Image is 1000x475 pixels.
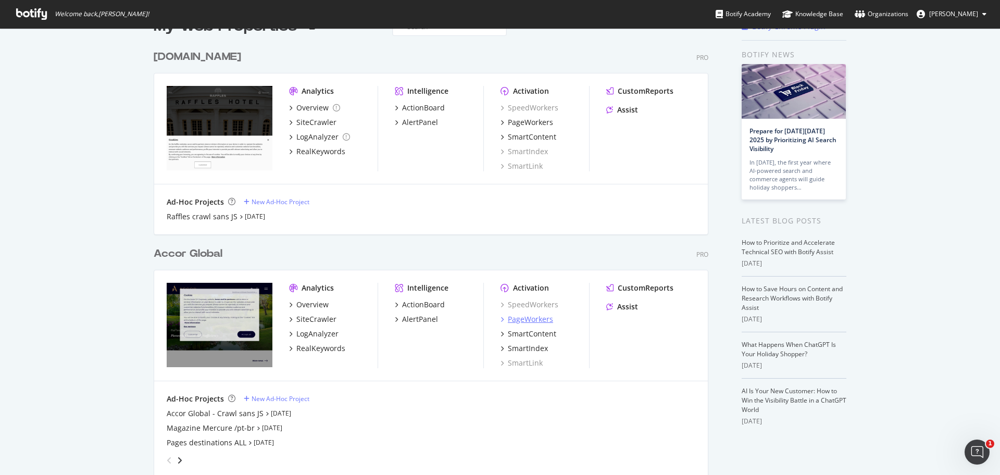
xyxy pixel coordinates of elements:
[289,132,350,142] a: LogAnalyzer
[501,146,548,157] a: SmartIndex
[289,146,345,157] a: RealKeywords
[167,197,224,207] div: Ad-Hoc Projects
[289,343,345,354] a: RealKeywords
[262,423,282,432] a: [DATE]
[501,117,553,128] a: PageWorkers
[508,117,553,128] div: PageWorkers
[154,246,227,261] a: Accor Global
[271,409,291,418] a: [DATE]
[154,246,222,261] div: Accor Global
[252,197,309,206] div: New Ad-Hoc Project
[742,215,846,227] div: Latest Blog Posts
[407,283,448,293] div: Intelligence
[244,394,309,403] a: New Ad-Hoc Project
[402,103,445,113] div: ActionBoard
[749,127,836,153] a: Prepare for [DATE][DATE] 2025 by Prioritizing AI Search Visibility
[618,283,673,293] div: CustomReports
[395,299,445,310] a: ActionBoard
[319,23,371,30] div: Most recent crawl
[162,452,176,469] div: angle-left
[302,86,334,96] div: Analytics
[501,329,556,339] a: SmartContent
[296,103,329,113] div: Overview
[501,132,556,142] a: SmartContent
[289,117,336,128] a: SiteCrawler
[742,315,846,324] div: [DATE]
[782,9,843,19] div: Knowledge Base
[244,197,309,206] a: New Ad-Hoc Project
[742,340,836,358] a: What Happens When ChatGPT Is Your Holiday Shopper?
[742,386,846,414] a: AI Is Your New Customer: How to Win the Visibility Battle in a ChatGPT World
[167,283,272,367] img: all.accor.com
[296,299,329,310] div: Overview
[742,361,846,370] div: [DATE]
[402,117,438,128] div: AlertPanel
[167,408,264,419] a: Accor Global - Crawl sans JS
[296,146,345,157] div: RealKeywords
[742,284,843,312] a: How to Save Hours on Content and Research Workflows with Botify Assist
[908,6,995,22] button: [PERSON_NAME]
[289,299,329,310] a: Overview
[501,358,543,368] a: SmartLink
[716,9,771,19] div: Botify Academy
[508,343,548,354] div: SmartIndex
[296,132,339,142] div: LogAnalyzer
[501,103,558,113] a: SpeedWorkers
[618,86,673,96] div: CustomReports
[176,455,183,466] div: angle-right
[289,314,336,324] a: SiteCrawler
[289,103,340,113] a: Overview
[606,302,638,312] a: Assist
[501,299,558,310] a: SpeedWorkers
[508,329,556,339] div: SmartContent
[402,299,445,310] div: ActionBoard
[929,9,978,18] span: Steffie Kronek
[617,105,638,115] div: Assist
[254,438,274,447] a: [DATE]
[617,302,638,312] div: Assist
[296,314,336,324] div: SiteCrawler
[167,86,272,170] img: www.raffles.com
[508,132,556,142] div: SmartContent
[742,238,835,256] a: How to Prioritize and Accelerate Technical SEO with Botify Assist
[855,9,908,19] div: Organizations
[742,64,846,119] img: Prepare for Black Friday 2025 by Prioritizing AI Search Visibility
[513,283,549,293] div: Activation
[508,314,553,324] div: PageWorkers
[501,343,548,354] a: SmartIndex
[742,49,846,60] div: Botify news
[749,158,838,192] div: In [DATE], the first year where AI-powered search and commerce agents will guide holiday shoppers…
[965,440,990,465] iframe: Intercom live chat
[696,53,708,62] div: Pro
[252,394,309,403] div: New Ad-Hoc Project
[167,438,246,448] a: Pages destinations ALL
[407,86,448,96] div: Intelligence
[501,161,543,171] a: SmartLink
[245,212,265,221] a: [DATE]
[395,103,445,113] a: ActionBoard
[154,49,241,65] div: [DOMAIN_NAME]
[606,86,673,96] a: CustomReports
[501,314,553,324] a: PageWorkers
[167,211,238,222] a: Raffles crawl sans JS
[696,250,708,259] div: Pro
[154,49,245,65] a: [DOMAIN_NAME]
[296,329,339,339] div: LogAnalyzer
[986,440,994,448] span: 1
[606,283,673,293] a: CustomReports
[167,394,224,404] div: Ad-Hoc Projects
[402,314,438,324] div: AlertPanel
[296,117,336,128] div: SiteCrawler
[289,329,339,339] a: LogAnalyzer
[167,423,255,433] a: Magazine Mercure /pt-br
[296,343,345,354] div: RealKeywords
